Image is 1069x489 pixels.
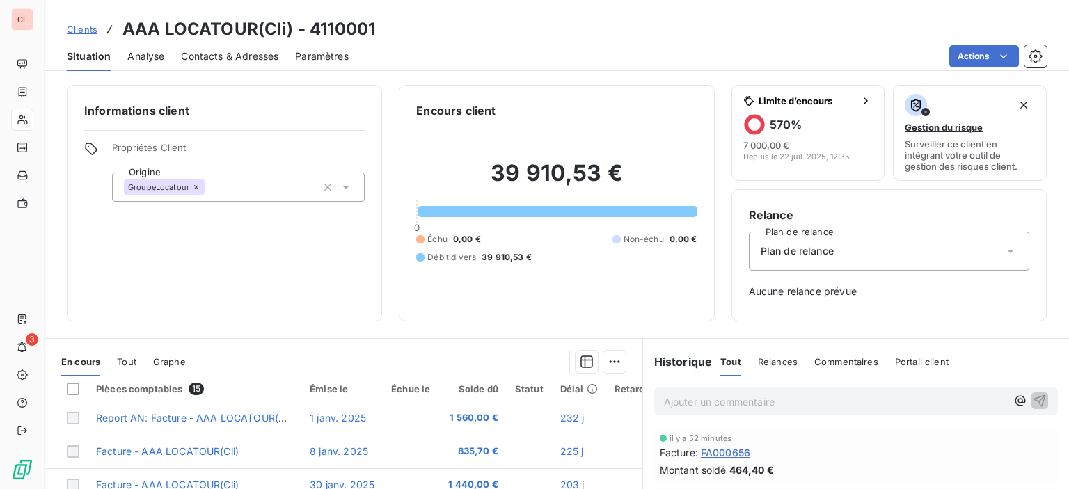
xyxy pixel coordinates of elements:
[61,356,100,367] span: En cours
[310,383,374,394] div: Émise le
[414,222,420,233] span: 0
[720,356,741,367] span: Tout
[743,152,850,161] span: Depuis le 22 juil. 2025, 12:35
[759,95,855,106] span: Limite d’encours
[731,85,885,181] button: Limite d’encours570%7 000,00 €Depuis le 22 juil. 2025, 12:35
[624,233,664,246] span: Non-échu
[67,49,111,63] span: Situation
[701,445,750,460] span: FA000656
[205,181,216,193] input: Ajouter une valeur
[749,284,1029,298] span: Aucune relance prévue
[660,445,698,460] span: Facture :
[181,49,278,63] span: Contacts & Adresses
[122,17,375,42] h3: AAA LOCATOUR(Cli) - 4110001
[427,233,448,246] span: Échu
[416,102,496,119] h6: Encours client
[391,383,430,394] div: Échue le
[670,434,732,442] span: il y a 52 minutes
[112,142,365,161] span: Propriétés Client
[67,22,97,36] a: Clients
[310,445,368,457] span: 8 janv. 2025
[189,383,204,395] span: 15
[1022,442,1055,475] iframe: Intercom live chat
[814,356,878,367] span: Commentaires
[84,102,365,119] h6: Informations client
[453,233,481,246] span: 0,00 €
[893,85,1047,181] button: Gestion du risqueSurveiller ce client en intégrant votre outil de gestion des risques client.
[26,333,38,346] span: 3
[643,353,713,370] h6: Historique
[560,412,585,424] span: 232 j
[660,463,727,477] span: Montant soldé
[743,140,789,151] span: 7 000,00 €
[11,8,33,31] div: CL
[758,356,798,367] span: Relances
[447,411,498,425] span: 1 560,00 €
[949,45,1019,67] button: Actions
[670,233,697,246] span: 0,00 €
[310,412,366,424] span: 1 janv. 2025
[749,207,1029,223] h6: Relance
[67,24,97,35] span: Clients
[615,383,659,394] div: Retard
[560,445,584,457] span: 225 j
[761,244,834,258] span: Plan de relance
[127,49,164,63] span: Analyse
[11,458,33,481] img: Logo LeanPay
[96,445,239,457] span: Facture - AAA LOCATOUR(Cli)
[96,412,294,424] span: Report AN: Facture - AAA LOCATOUR(Cli)
[295,49,349,63] span: Paramètres
[482,251,532,264] span: 39 910,53 €
[96,383,293,395] div: Pièces comptables
[447,383,498,394] div: Solde dû
[905,138,1035,172] span: Surveiller ce client en intégrant votre outil de gestion des risques client.
[447,444,498,458] span: 835,70 €
[427,251,476,264] span: Débit divers
[416,159,697,201] h2: 39 910,53 €
[729,463,774,477] span: 464,40 €
[560,383,598,394] div: Délai
[153,356,186,367] span: Graphe
[117,356,136,367] span: Tout
[895,356,949,367] span: Portail client
[905,122,983,133] span: Gestion du risque
[770,118,802,131] h6: 570 %
[515,383,544,394] div: Statut
[128,183,189,191] span: GroupeLocatour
